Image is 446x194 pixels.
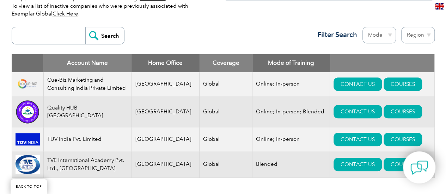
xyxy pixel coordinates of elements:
img: 1f5f17b3-71f2-ef11-be21-002248955c5a-logo.png [16,100,40,124]
th: Coverage: activate to sort column ascending [200,54,252,72]
a: BACK TO TOP [11,179,47,194]
img: b118c505-f3a0-ea11-a812-000d3ae11abd-logo.png [16,78,40,90]
input: Search [85,27,124,44]
td: [GEOGRAPHIC_DATA] [132,151,200,178]
th: Account Name: activate to sort column descending [43,54,132,72]
th: Mode of Training: activate to sort column ascending [252,54,330,72]
img: cdaf935f-6ff2-ef11-be21-002248955c5a-logo.png [16,133,40,145]
img: en [435,3,444,10]
a: Click Here [53,11,78,17]
td: Global [200,72,252,96]
td: Blended [252,151,330,178]
td: [GEOGRAPHIC_DATA] [132,72,200,96]
td: Global [200,127,252,151]
a: CONTACT US [334,77,382,91]
td: TUV India Pvt. Limited [43,127,132,151]
a: COURSES [384,77,422,91]
h3: Filter Search [313,30,357,39]
td: Global [200,96,252,127]
td: Online; In-person [252,127,330,151]
td: Cue-Biz Marketing and Consulting India Private Limited [43,72,132,96]
td: [GEOGRAPHIC_DATA] [132,96,200,127]
td: Global [200,151,252,178]
td: Online; In-person; Blended [252,96,330,127]
a: CONTACT US [334,105,382,118]
a: CONTACT US [334,133,382,146]
td: [GEOGRAPHIC_DATA] [132,127,200,151]
a: COURSES [384,158,422,171]
td: TVE International Academy Pvt. Ltd., [GEOGRAPHIC_DATA] [43,151,132,178]
td: Quality HUB [GEOGRAPHIC_DATA] [43,96,132,127]
a: COURSES [384,133,422,146]
img: d3234973-b6af-ec11-983f-002248d39118-logo.gif [16,155,40,174]
a: COURSES [384,105,422,118]
th: : activate to sort column ascending [330,54,434,72]
th: Home Office: activate to sort column ascending [132,54,200,72]
a: CONTACT US [334,158,382,171]
img: contact-chat.png [410,159,428,176]
td: Online; In-person [252,72,330,96]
